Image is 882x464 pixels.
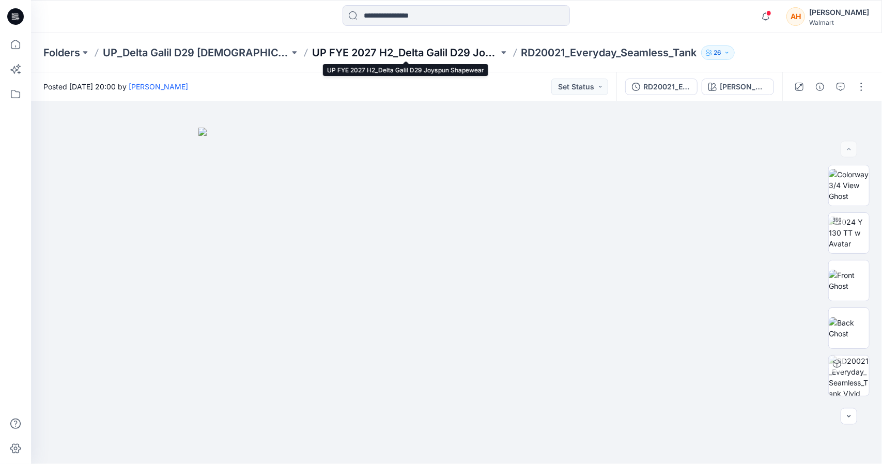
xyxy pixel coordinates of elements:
[701,45,735,60] button: 26
[521,45,697,60] p: RD20021_Everyday_Seamless_Tank
[829,317,869,339] img: Back Ghost
[829,270,869,291] img: Front Ghost
[809,19,869,26] div: Walmart
[809,6,869,19] div: [PERSON_NAME]
[129,82,188,91] a: [PERSON_NAME]
[829,355,869,396] img: RD20021_Everyday_Seamless_Tank Vivid White
[720,81,767,92] div: [PERSON_NAME]
[198,128,715,464] img: eyJhbGciOiJIUzI1NiIsImtpZCI6IjAiLCJzbHQiOiJzZXMiLCJ0eXAiOiJKV1QifQ.eyJkYXRhIjp7InR5cGUiOiJzdG9yYW...
[643,81,691,92] div: RD20021_Everyday_Seamless_Tank
[312,45,499,60] a: UP FYE 2027 H2_Delta Galil D29 Joyspun Shapewear
[43,45,80,60] a: Folders
[625,79,698,95] button: RD20021_Everyday_Seamless_Tank
[702,79,774,95] button: [PERSON_NAME]
[786,7,805,26] div: AH
[829,216,869,249] img: 2024 Y 130 TT w Avatar
[103,45,289,60] a: UP_Delta Galil D29 [DEMOGRAPHIC_DATA] Joyspun Intimates
[43,81,188,92] span: Posted [DATE] 20:00 by
[829,169,869,202] img: Colorway 3/4 View Ghost
[812,79,828,95] button: Details
[714,47,722,58] p: 26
